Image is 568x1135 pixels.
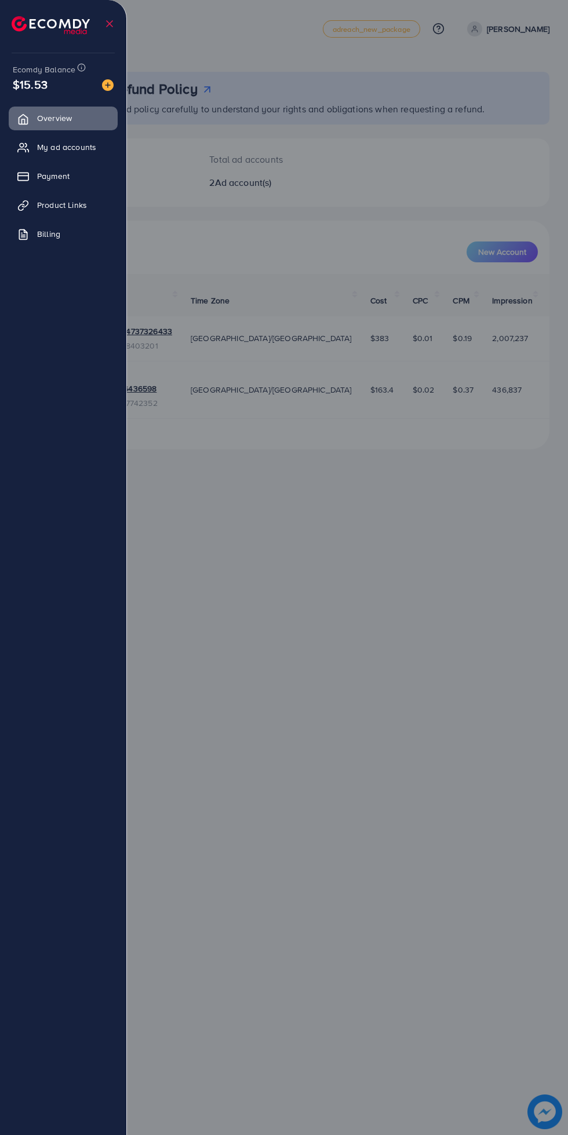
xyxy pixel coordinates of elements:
[9,164,118,188] a: Payment
[37,112,72,124] span: Overview
[102,79,114,91] img: image
[37,228,60,240] span: Billing
[37,199,87,211] span: Product Links
[12,16,90,34] img: logo
[37,170,70,182] span: Payment
[37,141,96,153] span: My ad accounts
[13,64,75,75] span: Ecomdy Balance
[13,76,48,93] span: $15.53
[9,136,118,159] a: My ad accounts
[9,222,118,246] a: Billing
[9,107,118,130] a: Overview
[9,193,118,217] a: Product Links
